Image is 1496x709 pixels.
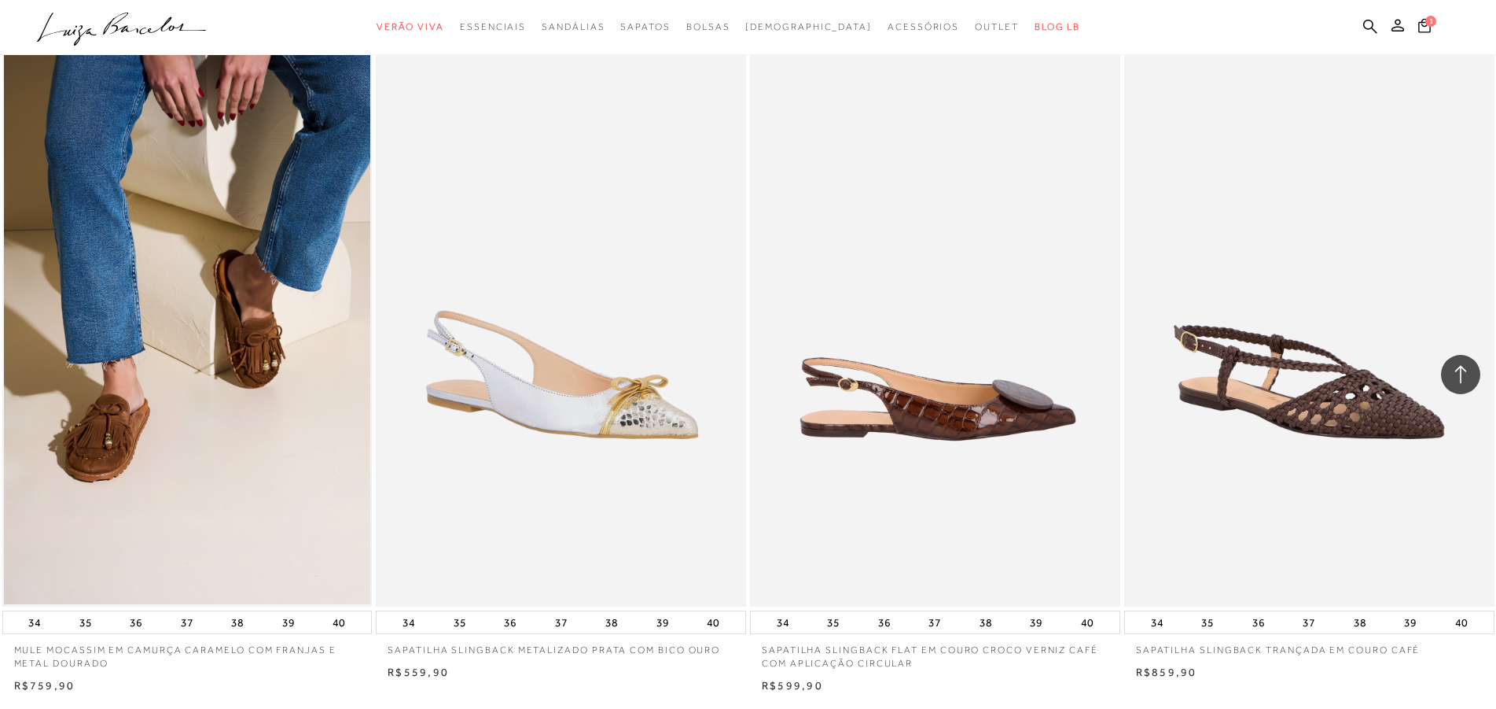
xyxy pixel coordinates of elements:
button: 39 [652,611,674,633]
img: MULE MOCASSIM EM CAMURÇA CARAMELO COM FRANJAS E METAL DOURADO [4,54,371,604]
a: SAPATILHA SLINGBACK METALIZADO PRATA COM BICO OURO SAPATILHA SLINGBACK METALIZADO PRATA COM BICO ... [377,54,744,604]
span: BLOG LB [1035,21,1080,32]
a: noSubCategoriesText [745,13,872,42]
a: MULE MOCASSIM EM CAMURÇA CARAMELO COM FRANJAS E METAL DOURADO MULE MOCASSIM EM CAMURÇA CARAMELO C... [4,54,371,604]
span: [DEMOGRAPHIC_DATA] [745,21,872,32]
button: 35 [822,611,844,633]
button: 39 [278,611,300,633]
a: noSubCategoriesText [620,13,670,42]
span: R$759,90 [14,679,75,692]
button: 37 [550,611,572,633]
button: 36 [499,611,521,633]
button: 37 [176,611,198,633]
button: 38 [975,611,997,633]
a: noSubCategoriesText [460,13,526,42]
button: 39 [1399,611,1421,633]
a: BLOG LB [1035,13,1080,42]
span: R$559,90 [388,666,449,678]
button: 37 [1298,611,1320,633]
span: R$599,90 [762,679,823,692]
button: 37 [924,611,946,633]
button: 34 [1146,611,1168,633]
button: 40 [328,611,350,633]
button: 36 [1248,611,1270,633]
span: Sandálias [542,21,605,32]
a: noSubCategoriesText [888,13,959,42]
span: Acessórios [888,21,959,32]
a: noSubCategoriesText [542,13,605,42]
button: 34 [772,611,794,633]
a: noSubCategoriesText [975,13,1019,42]
button: 36 [125,611,147,633]
span: Sapatos [620,21,670,32]
a: SAPATILHA SLINGBACK METALIZADO PRATA COM BICO OURO [376,634,746,657]
button: 38 [1349,611,1371,633]
span: Essenciais [460,21,526,32]
img: SAPATILHA SLINGBACK TRANÇADA EM COURO CAFÉ [1126,54,1493,604]
button: 40 [1076,611,1098,633]
button: 38 [601,611,623,633]
span: Bolsas [686,21,730,32]
a: SAPATILHA SLINGBACK TRANÇADA EM COURO CAFÉ [1124,634,1494,657]
span: 1 [1425,16,1436,27]
span: Verão Viva [377,21,444,32]
button: 1 [1413,17,1435,39]
a: noSubCategoriesText [686,13,730,42]
button: 40 [1450,611,1472,633]
img: SAPATILHA SLINGBACK METALIZADO PRATA COM BICO OURO [377,54,744,604]
a: SAPATILHA SLINGBACK FLAT EM COURO CROCO VERNIZ CAFÉ COM APLICAÇÃO CIRCULAR [752,54,1119,604]
a: MULE MOCASSIM EM CAMURÇA CARAMELO COM FRANJAS E METAL DOURADO [2,634,373,670]
button: 35 [1196,611,1218,633]
span: Outlet [975,21,1019,32]
button: 34 [398,611,420,633]
button: 34 [24,611,46,633]
button: 36 [873,611,895,633]
a: SAPATILHA SLINGBACK TRANÇADA EM COURO CAFÉ SAPATILHA SLINGBACK TRANÇADA EM COURO CAFÉ [1126,54,1493,604]
img: SAPATILHA SLINGBACK FLAT EM COURO CROCO VERNIZ CAFÉ COM APLICAÇÃO CIRCULAR [752,51,1120,607]
button: 35 [75,611,97,633]
button: 35 [449,611,471,633]
button: 40 [702,611,724,633]
button: 39 [1025,611,1047,633]
a: noSubCategoriesText [377,13,444,42]
span: R$859,90 [1136,666,1197,678]
button: 38 [226,611,248,633]
a: SAPATILHA SLINGBACK FLAT EM COURO CROCO VERNIZ CAFÉ COM APLICAÇÃO CIRCULAR [750,634,1120,670]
